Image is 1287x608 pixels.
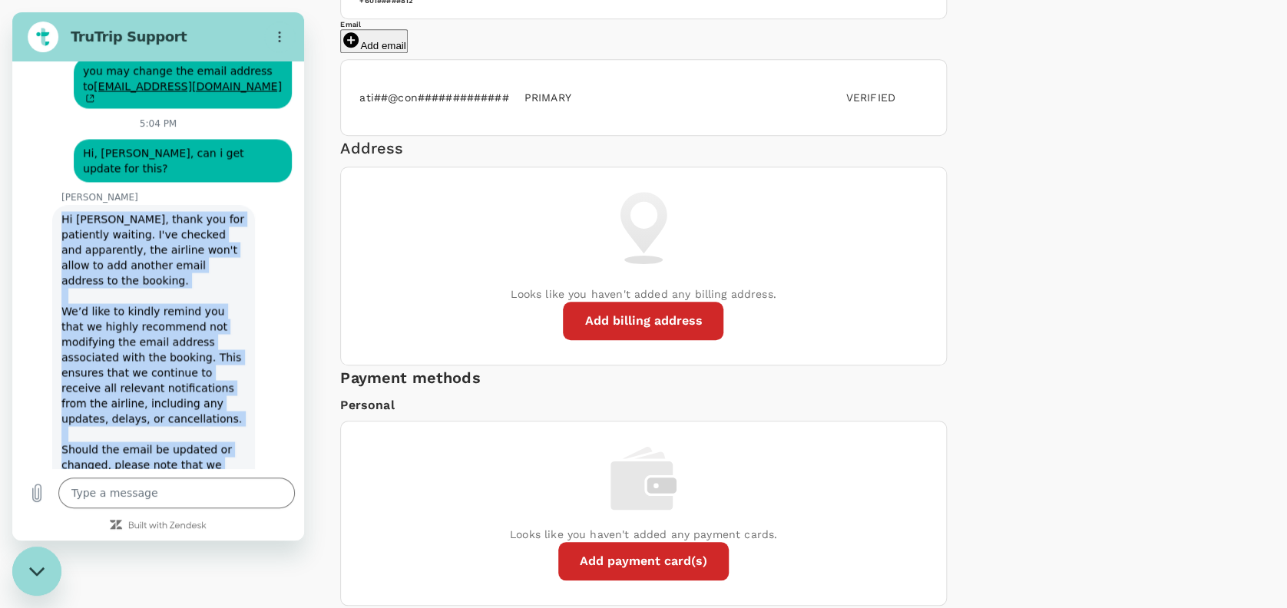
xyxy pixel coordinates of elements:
[252,9,283,40] button: Options menu
[71,81,82,91] svg: (opens in a new tab)
[340,19,946,29] h6: Email
[71,133,270,164] span: Hi, [PERSON_NAME], can i get update for this?
[510,527,777,542] p: Looks like you haven't added any payment cards.
[558,542,729,580] button: Add payment card(s)
[71,51,270,90] span: you may change the email address to
[12,547,61,596] iframe: Button to launch messaging window, conversation in progress
[610,446,677,511] img: payment
[359,90,508,105] p: ati##@con#############
[127,105,164,117] p: 5:04 PM
[58,15,246,34] h2: TruTrip Support
[9,465,40,496] button: Upload file
[340,396,946,415] p: Personal
[515,91,581,104] span: PRIMARY
[116,509,194,519] a: Built with Zendesk: Visit the Zendesk website in a new tab
[511,286,776,302] p: Looks like you haven't added any billing address.
[340,29,407,53] button: Add email
[620,192,667,264] img: billing
[340,136,946,160] div: Address
[563,302,723,340] button: Add billing address
[340,365,946,390] h6: Payment methods
[71,68,270,92] a: [EMAIL_ADDRESS][DOMAIN_NAME](opens in a new tab)
[49,179,292,191] p: [PERSON_NAME]
[845,91,895,104] span: Verified
[12,12,304,540] iframe: Messaging window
